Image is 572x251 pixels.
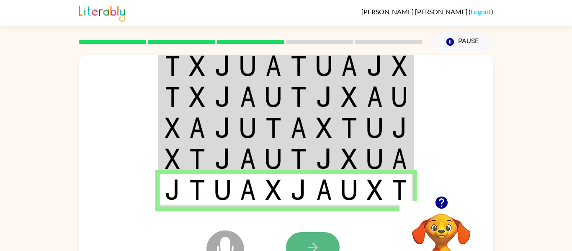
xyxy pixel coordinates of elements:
[341,179,357,200] img: u
[341,148,357,169] img: x
[165,148,180,169] img: x
[215,86,231,107] img: j
[79,3,125,22] img: Literably
[240,117,256,138] img: u
[291,179,307,200] img: j
[316,86,332,107] img: j
[367,55,383,76] img: j
[240,148,256,169] img: a
[341,117,357,138] img: t
[189,55,205,76] img: x
[316,55,332,76] img: u
[291,55,307,76] img: t
[471,8,491,16] a: Logout
[265,148,281,169] img: u
[189,117,205,138] img: a
[316,117,332,138] img: x
[265,179,281,200] img: x
[165,86,180,107] img: t
[367,148,383,169] img: u
[240,86,256,107] img: a
[291,148,307,169] img: t
[165,55,180,76] img: t
[367,86,383,107] img: a
[392,86,407,107] img: u
[291,86,307,107] img: t
[316,179,332,200] img: a
[240,55,256,76] img: u
[215,148,231,169] img: j
[265,117,281,138] img: t
[215,117,231,138] img: j
[392,179,407,200] img: t
[240,179,256,200] img: a
[341,55,357,76] img: a
[361,8,469,16] span: [PERSON_NAME] [PERSON_NAME]
[291,117,307,138] img: a
[392,55,407,76] img: x
[367,179,383,200] img: x
[367,117,383,138] img: u
[215,55,231,76] img: j
[215,179,231,200] img: u
[189,148,205,169] img: t
[361,8,493,16] div: ( )
[165,179,180,200] img: j
[341,86,357,107] img: x
[316,148,332,169] img: j
[392,117,407,138] img: j
[392,148,407,169] img: a
[265,55,281,76] img: a
[165,117,180,138] img: x
[189,179,205,200] img: t
[189,86,205,107] img: x
[265,86,281,107] img: u
[433,32,493,52] button: Pause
